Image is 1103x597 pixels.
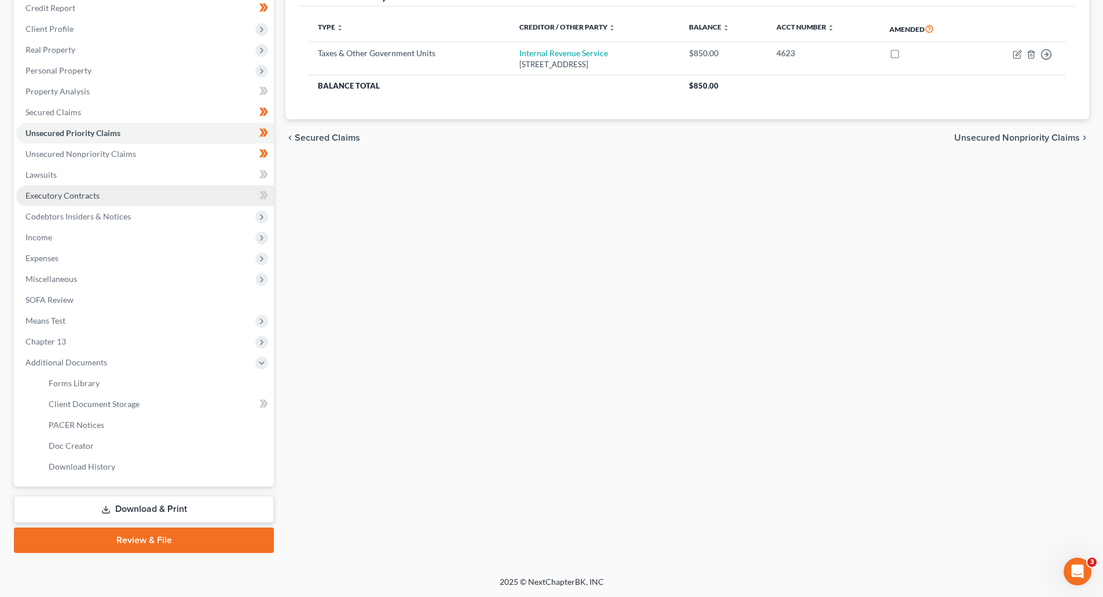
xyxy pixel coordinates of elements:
span: Credit Report [25,3,75,13]
div: $850.00 [689,47,758,59]
span: Executory Contracts [25,191,100,200]
a: Review & File [14,528,274,553]
div: 2025 © NextChapterBK, INC [222,576,882,597]
span: $850.00 [689,81,719,90]
span: Forms Library [49,378,100,388]
i: unfold_more [336,24,343,31]
a: Download & Print [14,496,274,523]
span: Means Test [25,316,65,325]
span: 3 [1087,558,1097,567]
span: Secured Claims [25,107,81,117]
a: Download History [39,456,274,477]
a: Client Document Storage [39,394,274,415]
a: Executory Contracts [16,185,274,206]
span: Additional Documents [25,357,107,367]
span: Miscellaneous [25,274,77,284]
a: Type unfold_more [318,23,343,31]
iframe: Intercom live chat [1064,558,1091,585]
span: Lawsuits [25,170,57,180]
a: Unsecured Priority Claims [16,123,274,144]
span: Chapter 13 [25,336,66,346]
span: Download History [49,462,115,471]
th: Balance Total [309,75,680,96]
span: Doc Creator [49,441,94,451]
span: Expenses [25,253,58,263]
span: Client Document Storage [49,399,140,409]
span: Unsecured Nonpriority Claims [25,149,136,159]
span: Unsecured Nonpriority Claims [954,133,1080,142]
i: chevron_right [1080,133,1089,142]
span: Income [25,232,52,242]
a: Creditor / Other Party unfold_more [519,23,615,31]
button: chevron_left Secured Claims [285,133,360,142]
a: Forms Library [39,373,274,394]
span: Codebtors Insiders & Notices [25,211,131,221]
span: Secured Claims [295,133,360,142]
i: unfold_more [723,24,730,31]
a: Secured Claims [16,102,274,123]
i: unfold_more [827,24,834,31]
a: Unsecured Nonpriority Claims [16,144,274,164]
span: Property Analysis [25,86,90,96]
span: Client Profile [25,24,74,34]
a: Doc Creator [39,435,274,456]
div: Taxes & Other Government Units [318,47,501,59]
i: chevron_left [285,133,295,142]
span: Real Property [25,45,75,54]
i: unfold_more [609,24,615,31]
a: Balance unfold_more [689,23,730,31]
button: Unsecured Nonpriority Claims chevron_right [954,133,1089,142]
span: Personal Property [25,65,91,75]
a: Acct Number unfold_more [776,23,834,31]
div: [STREET_ADDRESS] [519,59,670,70]
span: Unsecured Priority Claims [25,128,120,138]
a: Lawsuits [16,164,274,185]
a: PACER Notices [39,415,274,435]
th: Amended [880,16,973,42]
span: PACER Notices [49,420,104,430]
a: Property Analysis [16,81,274,102]
a: SOFA Review [16,290,274,310]
span: SOFA Review [25,295,74,305]
div: 4623 [776,47,871,59]
a: Internal Revenue Service [519,48,608,58]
